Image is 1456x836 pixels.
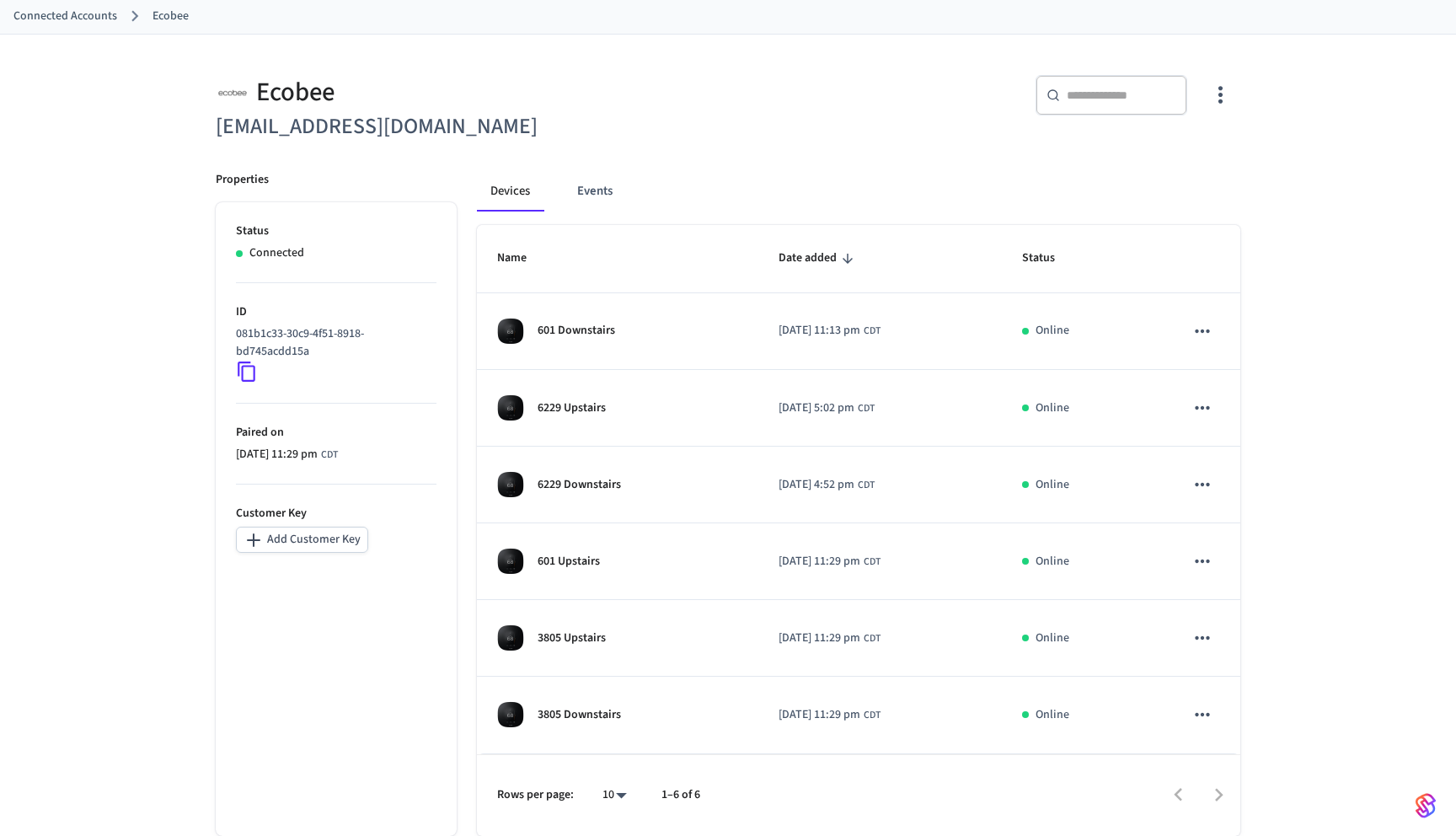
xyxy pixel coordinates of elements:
div: America/Chicago [779,322,881,340]
span: Date added [779,245,859,271]
p: 3805 Upstairs [538,630,606,647]
p: Paired on [236,424,436,442]
span: [DATE] 11:29 pm [236,446,318,464]
a: Ecobee [153,8,189,25]
div: connected account tabs [477,171,1240,212]
span: [DATE] 11:13 pm [779,322,860,340]
p: Online [1036,553,1069,571]
span: CDT [864,631,881,646]
span: CDT [858,401,875,416]
div: America/Chicago [779,630,881,647]
button: Events [564,171,626,212]
p: Online [1036,476,1069,494]
img: ecobee_lite_3 [497,624,524,651]
div: America/Chicago [779,399,875,417]
p: Online [1036,630,1069,647]
p: Customer Key [236,505,436,522]
span: CDT [864,555,881,570]
p: 3805 Downstairs [538,706,621,724]
table: sticky table [477,225,1240,753]
img: ecobee_lite_3 [497,701,524,728]
span: CDT [864,708,881,723]
p: 601 Downstairs [538,322,615,340]
p: Online [1036,706,1069,724]
img: ecobee_lite_3 [497,548,524,575]
img: ecobee_logo_square [216,75,249,110]
p: Connected [249,244,304,262]
p: 601 Upstairs [538,553,600,571]
div: America/Chicago [779,553,881,571]
span: CDT [321,447,338,463]
h6: [EMAIL_ADDRESS][DOMAIN_NAME] [216,110,718,144]
p: Status [236,222,436,240]
span: [DATE] 11:29 pm [779,630,860,647]
img: ecobee_lite_3 [497,394,524,421]
span: Status [1022,245,1077,271]
span: [DATE] 4:52 pm [779,476,854,494]
button: Add Customer Key [236,527,368,553]
img: SeamLogoGradient.69752ec5.svg [1416,792,1436,819]
div: America/Chicago [236,446,338,464]
span: [DATE] 11:29 pm [779,706,860,724]
img: ecobee_lite_3 [497,318,524,345]
p: 081b1c33-30c9-4f51-8918-bd745acdd15a [236,325,430,361]
p: 6229 Upstairs [538,399,606,417]
span: Name [497,245,549,271]
p: Online [1036,322,1069,340]
span: [DATE] 5:02 pm [779,399,854,417]
p: Online [1036,399,1069,417]
span: [DATE] 11:29 pm [779,553,860,571]
p: ID [236,303,436,321]
div: America/Chicago [779,476,875,494]
p: 1–6 of 6 [661,786,700,804]
span: CDT [858,478,875,493]
span: CDT [864,324,881,339]
button: Devices [477,171,543,212]
div: America/Chicago [779,706,881,724]
p: Rows per page: [497,786,574,804]
a: Connected Accounts [13,8,117,25]
img: ecobee_lite_3 [497,471,524,498]
div: 10 [594,783,634,807]
div: Ecobee [216,75,718,110]
p: Properties [216,171,269,189]
p: 6229 Downstairs [538,476,621,494]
